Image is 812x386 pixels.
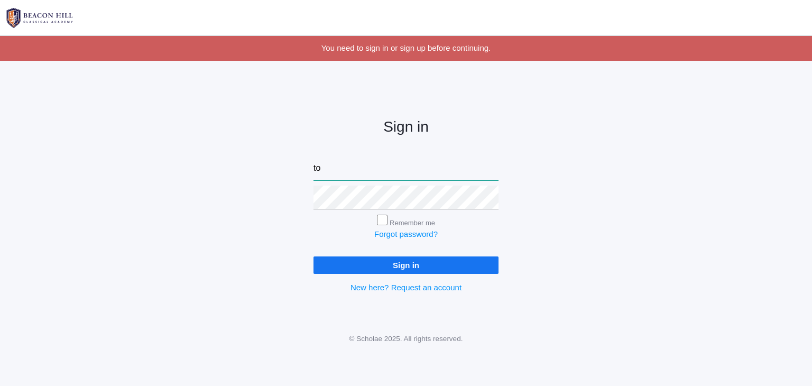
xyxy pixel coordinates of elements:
h2: Sign in [313,119,499,135]
label: Remember me [390,219,435,227]
input: Email address [313,157,499,180]
input: Sign in [313,256,499,274]
a: Forgot password? [374,229,438,238]
a: New here? Request an account [350,283,462,292]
